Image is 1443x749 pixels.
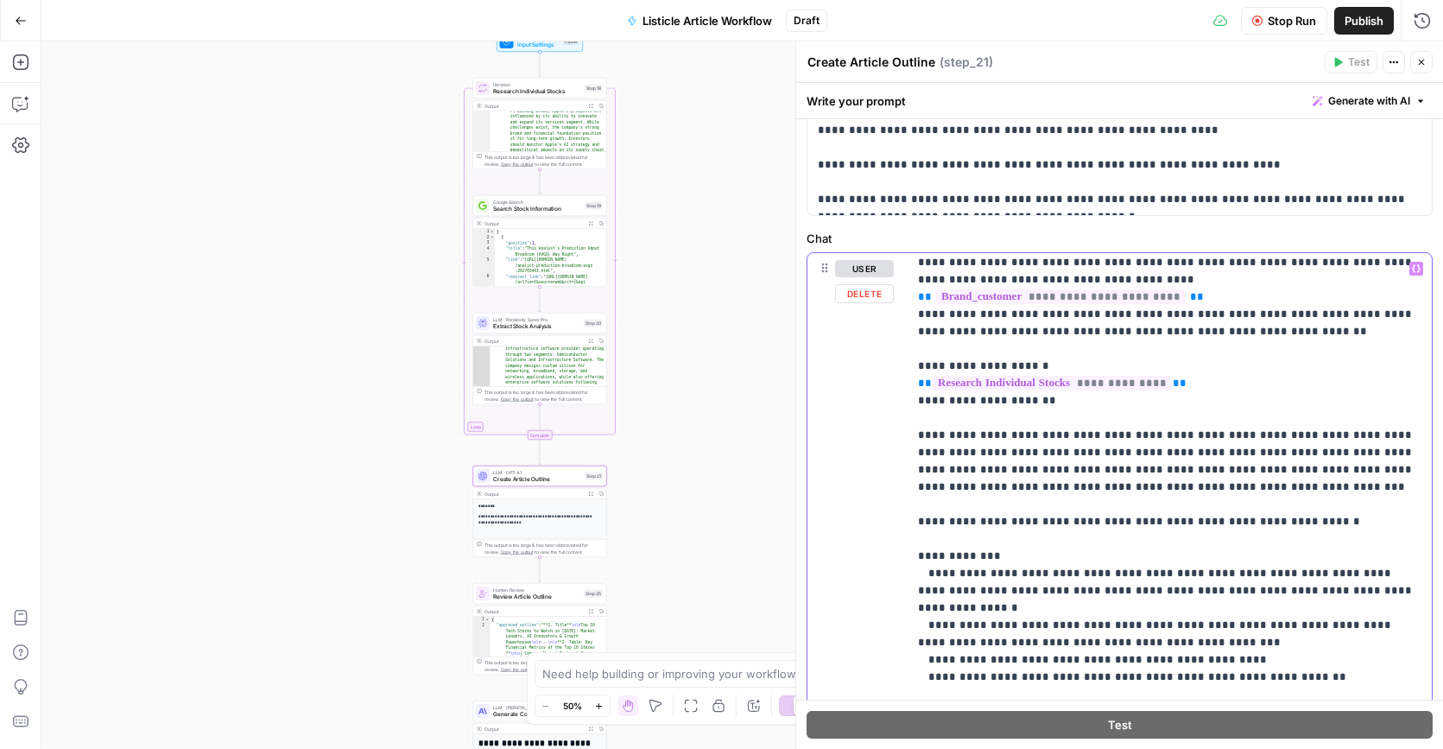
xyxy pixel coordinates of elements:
[484,726,583,733] div: Output
[473,195,607,287] div: Google SearchSearch Stock InformationStep 19Output[ { "position":1, "title":"This Analyst's Predi...
[484,608,583,615] div: Output
[473,257,495,275] div: 5
[1348,54,1370,70] span: Test
[1345,12,1383,29] span: Publish
[490,235,495,241] span: Toggle code folding, rows 2 through 24
[493,81,581,88] span: Iteration
[1241,7,1327,35] button: Stop Run
[493,704,580,711] span: LLM · [PERSON_NAME] 4
[484,220,583,227] div: Output
[493,316,580,323] span: LLM · Perplexity Sonar Pro
[940,54,993,71] span: ( step_21 )
[473,430,607,440] div: Complete
[473,229,495,235] div: 1
[493,710,580,719] span: Generate Complete Listicle
[807,711,1433,739] button: Test
[563,699,582,713] span: 50%
[807,54,935,71] textarea: Create Article Outline
[473,313,607,404] div: LLM · Perplexity Sonar ProExtract Stock AnalysisStep 20Output infrastructure software provider op...
[484,542,603,555] div: This output is too large & has been abbreviated for review. to view the full content.
[585,202,603,210] div: Step 19
[493,322,580,331] span: Extract Stock Analysis
[493,587,580,593] span: Human Review
[473,274,495,308] div: 6
[517,41,560,49] span: Input Settings
[501,667,534,672] span: Copy the output
[563,38,579,46] div: Inputs
[493,593,580,601] span: Review Article Outline
[473,617,490,623] div: 1
[473,31,607,52] div: Input SettingsInputs
[539,287,541,312] g: Edge from step_19 to step_20
[493,205,581,213] span: Search Stock Information
[484,154,603,168] div: This output is too large & has been abbreviated for review. to view the full content.
[473,240,495,246] div: 3
[1334,7,1394,35] button: Publish
[493,469,581,476] span: LLM · GPT-4.1
[585,85,603,92] div: Step 18
[501,397,534,402] span: Copy the output
[642,12,772,29] span: Listicle Article Workflow
[473,235,495,241] div: 2
[484,659,603,673] div: This output is too large & has been abbreviated for review. to view the full content.
[539,169,541,194] g: Edge from step_18 to step_19
[1306,90,1433,112] button: Generate with AI
[490,229,495,235] span: Toggle code folding, rows 1 through 189
[585,473,603,480] div: Step 21
[501,162,534,167] span: Copy the output
[1328,93,1410,109] span: Generate with AI
[539,440,541,465] g: Edge from step_18-iteration-end to step_21
[539,52,541,77] g: Edge from start to step_18
[484,103,583,110] div: Output
[584,320,603,327] div: Step 20
[473,246,495,257] div: 4
[528,430,553,440] div: Complete
[835,260,894,277] button: user
[835,284,894,303] button: Delete
[1108,716,1132,733] span: Test
[584,590,603,598] div: Step 25
[473,78,607,169] div: LoopIterationResearch Individual StocksStep 18Output :\"Looking ahead, Apple's prospects are infl...
[484,338,583,345] div: Output
[539,557,541,582] g: Edge from step_21 to step_25
[1268,12,1316,29] span: Stop Run
[807,230,1433,247] label: Chat
[484,389,603,403] div: This output is too large & has been abbreviated for review. to view the full content.
[493,87,581,96] span: Research Individual Stocks
[493,199,581,206] span: Google Search
[485,617,490,623] span: Toggle code folding, rows 1 through 3
[617,7,782,35] button: Listicle Article Workflow
[473,583,607,675] div: Human ReviewReview Article OutlineStep 25Output{ "approved_outline":"**1. Title**\n\nTop 10 Tech ...
[501,549,534,555] span: Copy the output
[1325,51,1377,73] button: Test
[484,491,583,498] div: Output
[493,475,581,484] span: Create Article Outline
[794,13,820,29] span: Draft
[796,83,1443,118] div: Write your prompt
